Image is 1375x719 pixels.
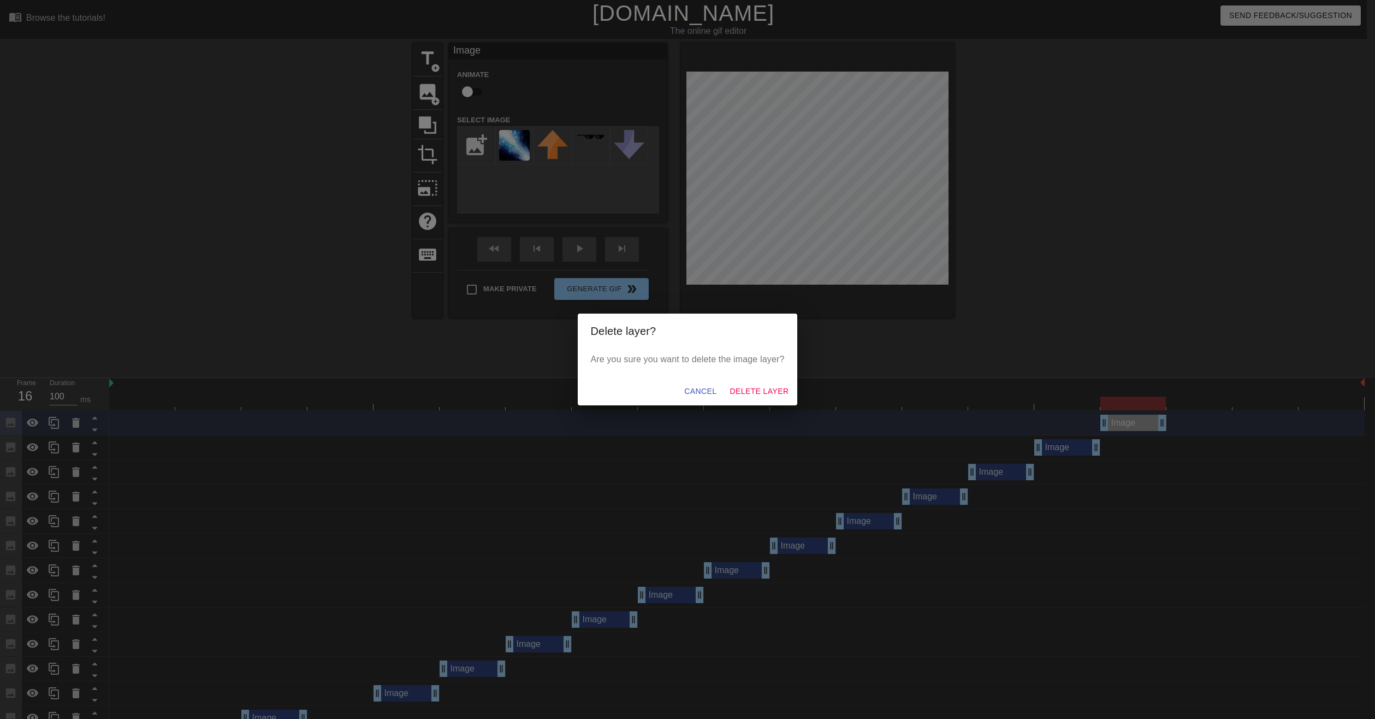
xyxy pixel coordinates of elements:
p: Are you sure you want to delete the image layer? [591,353,785,366]
span: Delete Layer [730,385,789,398]
button: Cancel [680,381,721,402]
h2: Delete layer? [591,322,785,340]
button: Delete Layer [725,381,793,402]
span: Cancel [684,385,716,398]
